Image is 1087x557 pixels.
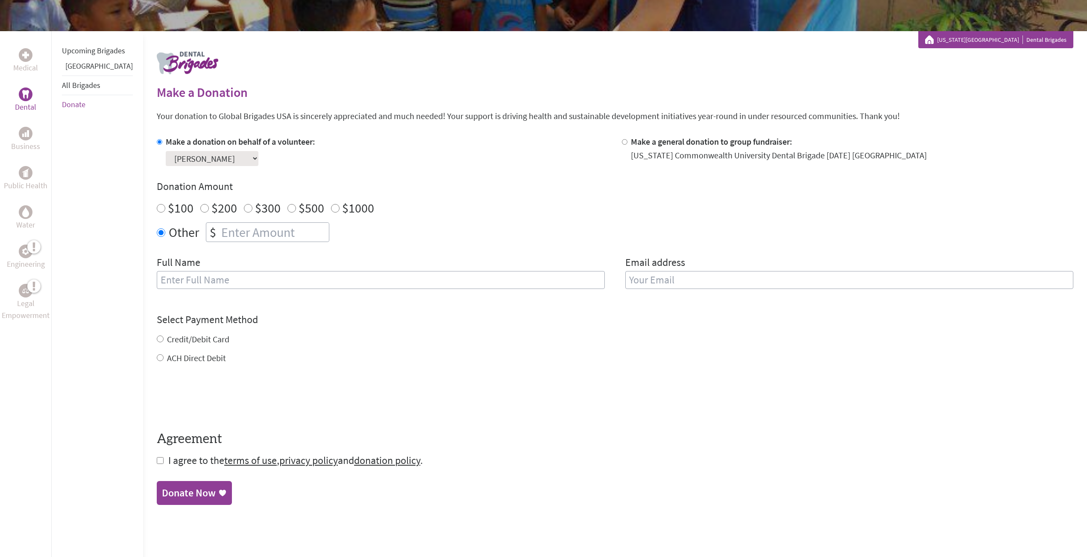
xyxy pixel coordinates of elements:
[19,205,32,219] div: Water
[19,127,32,140] div: Business
[62,60,133,76] li: Guatemala
[157,271,605,289] input: Enter Full Name
[169,222,199,242] label: Other
[22,52,29,58] img: Medical
[157,180,1073,193] h4: Donation Amount
[157,256,200,271] label: Full Name
[22,288,29,293] img: Legal Empowerment
[625,271,1073,289] input: Your Email
[166,136,315,147] label: Make a donation on behalf of a volunteer:
[162,486,216,500] div: Donate Now
[11,127,40,152] a: BusinessBusiness
[19,87,32,101] div: Dental
[15,101,36,113] p: Dental
[2,284,50,321] a: Legal EmpowermentLegal Empowerment
[631,149,927,161] div: [US_STATE] Commonwealth University Dental Brigade [DATE] [GEOGRAPHIC_DATA]
[11,140,40,152] p: Business
[342,200,374,216] label: $1000
[157,313,1073,327] h4: Select Payment Method
[157,381,287,414] iframe: reCAPTCHA
[7,258,45,270] p: Engineering
[157,52,218,74] img: logo-dental.png
[65,61,133,71] a: [GEOGRAPHIC_DATA]
[16,219,35,231] p: Water
[62,95,133,114] li: Donate
[4,180,47,192] p: Public Health
[62,76,133,95] li: All Brigades
[354,454,420,467] a: donation policy
[631,136,792,147] label: Make a general donation to group fundraiser:
[2,297,50,321] p: Legal Empowerment
[157,110,1073,122] p: Your donation to Global Brigades USA is sincerely appreciated and much needed! Your support is dr...
[19,245,32,258] div: Engineering
[22,169,29,177] img: Public Health
[211,200,237,216] label: $200
[279,454,338,467] a: privacy policy
[22,130,29,137] img: Business
[15,87,36,113] a: DentalDental
[7,245,45,270] a: EngineeringEngineering
[220,223,329,242] input: Enter Amount
[157,432,1073,447] h4: Agreement
[168,200,193,216] label: $100
[62,99,85,109] a: Donate
[62,41,133,60] li: Upcoming Brigades
[168,454,423,467] span: I agree to the , and .
[157,481,232,505] a: Donate Now
[937,35,1023,44] a: [US_STATE][GEOGRAPHIC_DATA]
[224,454,277,467] a: terms of use
[4,166,47,192] a: Public HealthPublic Health
[62,80,100,90] a: All Brigades
[22,90,29,98] img: Dental
[13,48,38,74] a: MedicalMedical
[22,248,29,255] img: Engineering
[206,223,220,242] div: $
[19,166,32,180] div: Public Health
[157,85,1073,100] h2: Make a Donation
[299,200,324,216] label: $500
[19,284,32,297] div: Legal Empowerment
[625,256,685,271] label: Email address
[925,35,1066,44] div: Dental Brigades
[255,200,281,216] label: $300
[167,334,229,344] label: Credit/Debit Card
[62,46,125,55] a: Upcoming Brigades
[13,62,38,74] p: Medical
[22,207,29,217] img: Water
[167,353,226,363] label: ACH Direct Debit
[19,48,32,62] div: Medical
[16,205,35,231] a: WaterWater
